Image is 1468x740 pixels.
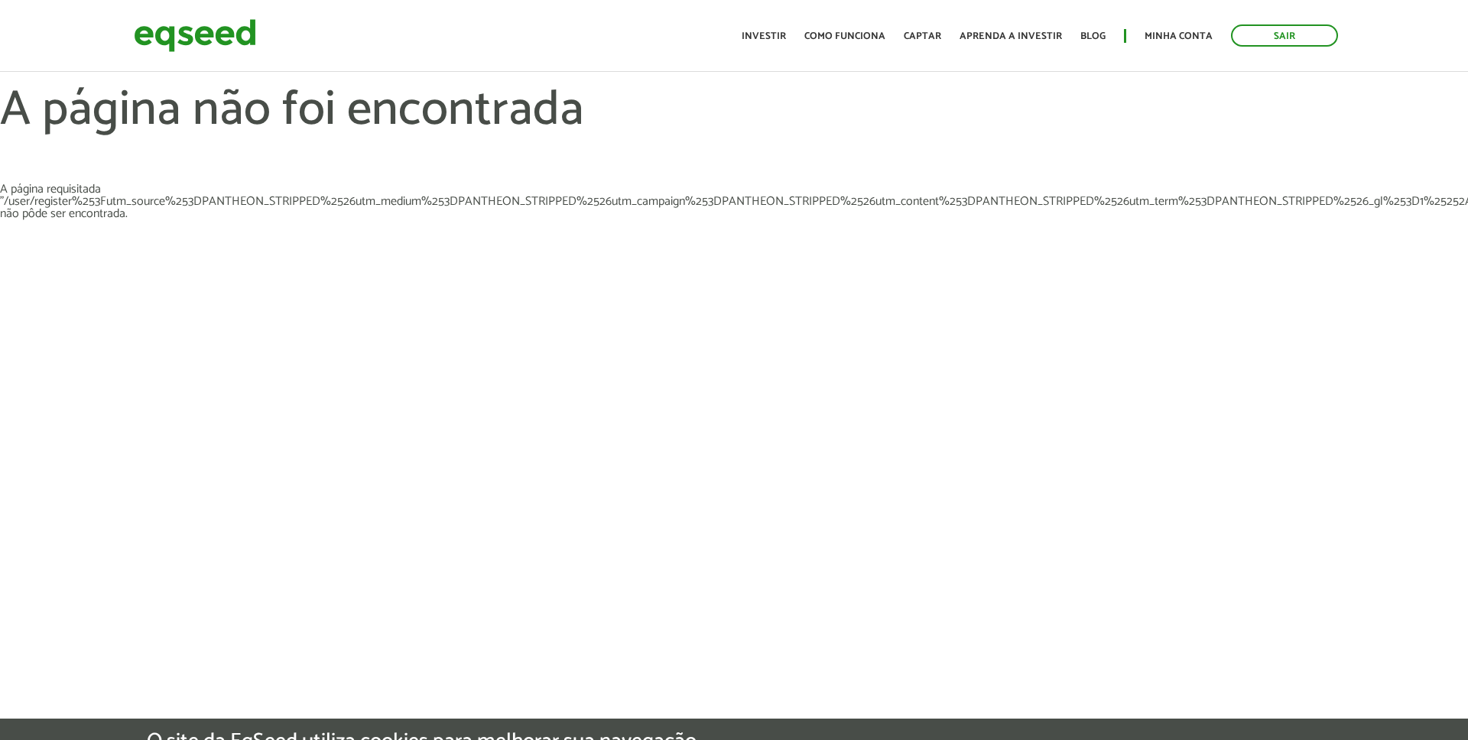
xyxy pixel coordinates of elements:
a: Como funciona [804,31,885,41]
a: Blog [1080,31,1106,41]
a: Aprenda a investir [960,31,1062,41]
a: Minha conta [1145,31,1213,41]
a: Sair [1231,24,1338,47]
a: Investir [742,31,786,41]
img: EqSeed [134,15,256,56]
a: Captar [904,31,941,41]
